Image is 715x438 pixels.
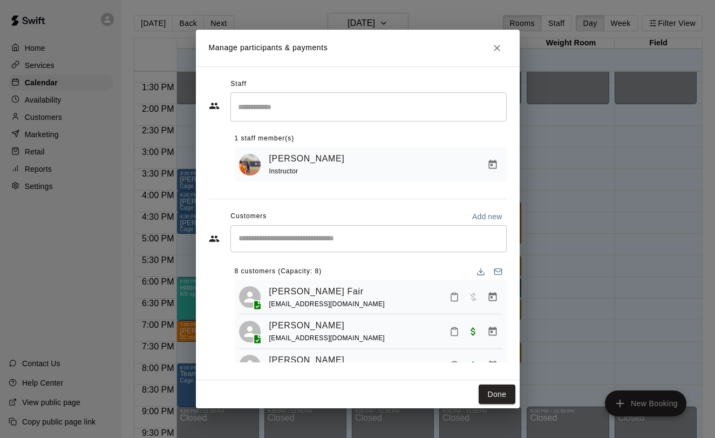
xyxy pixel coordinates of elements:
a: [PERSON_NAME] [269,353,345,367]
span: 8 customers (Capacity: 8) [235,263,322,280]
button: Done [479,385,515,405]
span: Paid with Card [464,326,483,335]
span: Instructor [269,167,298,175]
span: Customers [230,208,267,225]
button: Mark attendance [445,356,464,375]
p: Manage participants & payments [209,42,328,53]
span: Staff [230,76,246,93]
svg: Customers [209,233,220,244]
button: Manage bookings & payment [483,155,502,174]
span: Has not paid [464,292,483,301]
button: Manage bookings & payment [483,356,502,375]
div: Ava Cabrera Fair [239,286,261,308]
button: Close [487,38,507,58]
span: 1 staff member(s) [235,130,295,147]
button: Email participants [489,263,507,280]
div: Search staff [230,92,507,121]
div: Start typing to search customers... [230,225,507,252]
button: Manage bookings & payment [483,322,502,341]
a: [PERSON_NAME] [269,319,345,333]
button: Download list [472,263,489,280]
a: [PERSON_NAME] [269,152,345,166]
button: Mark attendance [445,288,464,306]
button: Add new [468,208,507,225]
p: Add new [472,211,502,222]
a: [PERSON_NAME] Fair [269,285,364,299]
span: Paid with Card [464,360,483,369]
div: Evelyn Y [239,355,261,376]
span: [EMAIL_ADDRESS][DOMAIN_NAME] [269,334,385,342]
button: Manage bookings & payment [483,287,502,307]
span: [EMAIL_ADDRESS][DOMAIN_NAME] [269,300,385,308]
div: Dave DeMaio [239,321,261,342]
button: Mark attendance [445,322,464,341]
img: Kailee Powell [239,154,261,176]
svg: Staff [209,100,220,111]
